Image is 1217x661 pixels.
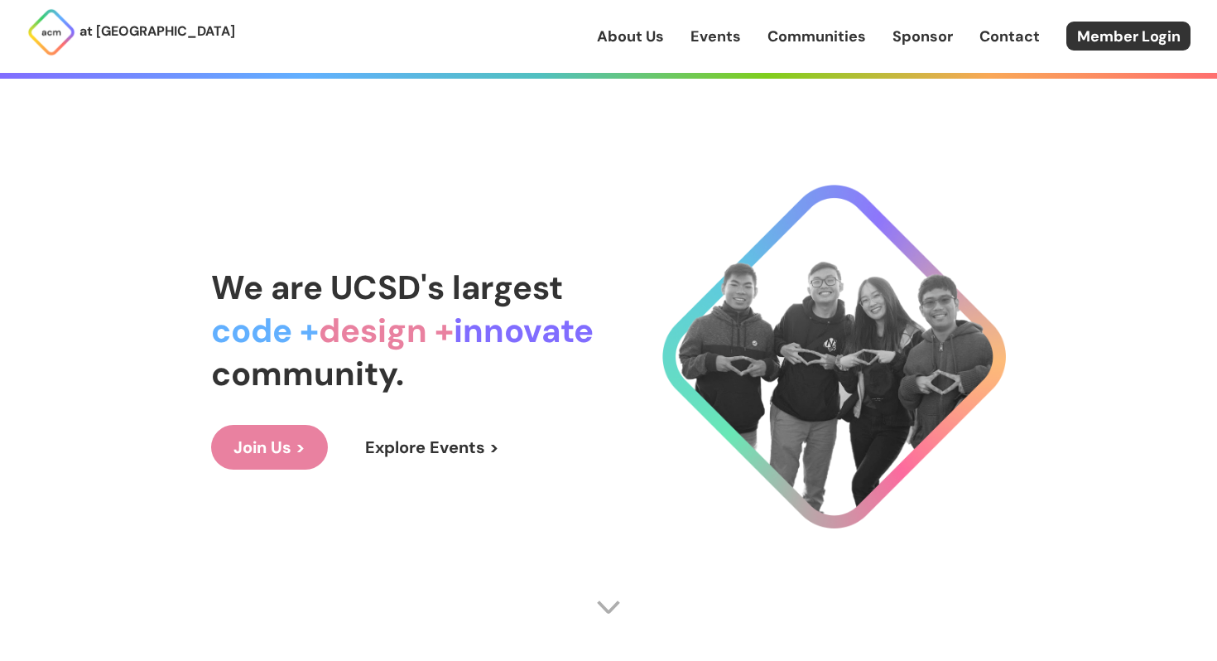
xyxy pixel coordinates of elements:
span: We are UCSD's largest [211,266,563,309]
a: Events [690,26,741,47]
a: at [GEOGRAPHIC_DATA] [26,7,235,57]
a: Join Us > [211,425,328,470]
span: design + [319,309,454,352]
a: About Us [597,26,664,47]
img: ACM Logo [26,7,76,57]
span: innovate [454,309,594,352]
span: community. [211,352,404,395]
a: Explore Events > [343,425,522,470]
a: Sponsor [892,26,953,47]
img: Scroll Arrow [596,595,621,620]
a: Communities [767,26,866,47]
img: Cool Logo [662,185,1006,528]
span: code + [211,309,319,352]
a: Contact [979,26,1040,47]
p: at [GEOGRAPHIC_DATA] [79,21,235,42]
a: Member Login [1066,22,1191,51]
